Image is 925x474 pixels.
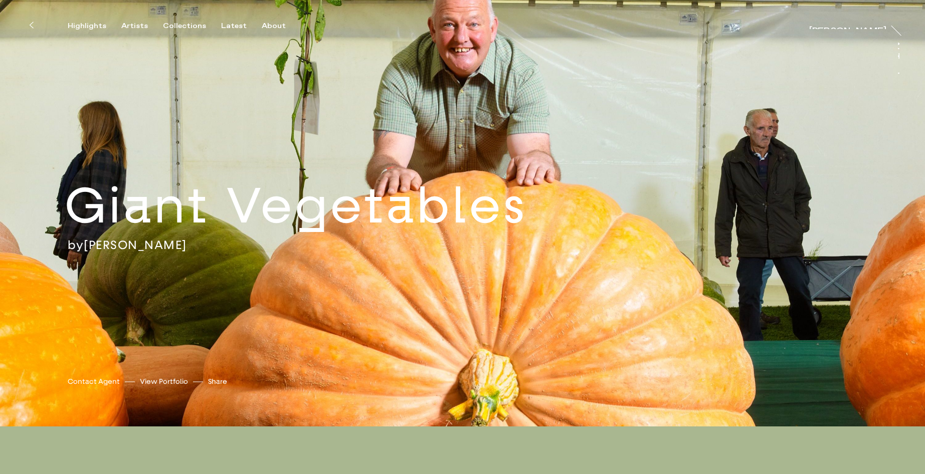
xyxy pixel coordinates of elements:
button: Latest [221,22,262,31]
a: At Trayler [898,41,908,82]
span: by [68,237,84,252]
div: Highlights [68,22,106,31]
button: Artists [121,22,163,31]
a: [PERSON_NAME] [809,19,886,29]
a: View Portfolio [140,376,188,387]
button: Highlights [68,22,121,31]
button: About [262,22,301,31]
div: Collections [163,22,206,31]
a: Contact Agent [68,376,120,387]
div: At Trayler [892,41,900,83]
button: Share [208,375,227,388]
div: About [262,22,286,31]
h2: Giant Vegetables [65,174,595,237]
a: [PERSON_NAME] [84,237,187,252]
button: Collections [163,22,221,31]
div: Artists [121,22,148,31]
div: Latest [221,22,247,31]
